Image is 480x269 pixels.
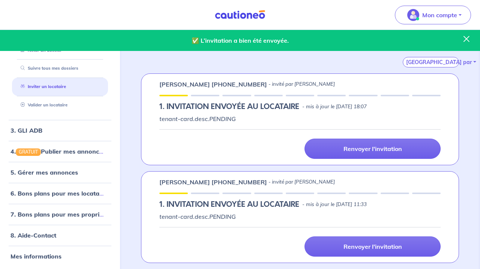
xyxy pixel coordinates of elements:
p: - invité par [PERSON_NAME] [268,81,335,88]
a: Suivre tous mes dossiers [18,66,78,71]
a: Renvoyer l'invitation [304,236,441,257]
div: Mes informations [3,249,117,264]
a: 4.GRATUITPublier mes annonces [10,148,105,155]
button: [GEOGRAPHIC_DATA] par [403,57,459,67]
p: Renvoyer l'invitation [343,145,402,152]
p: [PERSON_NAME] [PHONE_NUMBER] [159,178,267,187]
a: Renvoyer l'invitation [304,139,441,159]
a: 3. GLI ADB [10,127,42,134]
p: - mis à jour le [DATE] 18:07 [302,103,367,111]
a: 6. Bons plans pour mes locataires [10,190,110,197]
a: Valider un locataire [18,102,67,108]
p: - invité par [PERSON_NAME] [268,178,335,186]
a: Inviter un locataire [18,84,66,89]
p: Renvoyer l'invitation [343,243,402,250]
div: Inviter un locataire [12,81,108,93]
button: illu_account_valid_menu.svgMon compte [395,6,471,24]
div: 5. Gérer mes annonces [3,165,117,180]
div: Suivre tous mes dossiers [12,62,108,75]
div: state: PENDING, Context: [159,102,441,111]
div: Valider un locataire [12,99,108,111]
p: [PERSON_NAME] [PHONE_NUMBER] [159,80,267,89]
p: Mon compte [422,10,457,19]
div: 4.GRATUITPublier mes annonces [3,144,117,159]
img: illu_account_valid_menu.svg [407,9,419,21]
p: - mis à jour le [DATE] 11:33 [302,201,367,208]
div: 7. Bons plans pour mes propriétaires [3,207,117,222]
p: tenant-card.desc.PENDING [159,114,441,123]
h5: 1.︎ INVITATION ENVOYÉE AU LOCATAIRE [159,102,299,111]
div: state: PENDING, Context: [159,200,441,209]
p: tenant-card.desc.PENDING [159,212,441,221]
a: 7. Bons plans pour mes propriétaires [10,211,119,218]
a: Mes informations [10,253,61,260]
div: 3. GLI ADB [3,123,117,138]
a: 5. Gérer mes annonces [10,169,78,176]
h5: 1.︎ INVITATION ENVOYÉE AU LOCATAIRE [159,200,299,209]
div: 6. Bons plans pour mes locataires [3,186,117,201]
a: Tester un dossier [18,47,62,52]
img: Cautioneo [212,10,268,19]
a: 8. Aide-Contact [10,232,56,239]
div: 8. Aide-Contact [3,228,117,243]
